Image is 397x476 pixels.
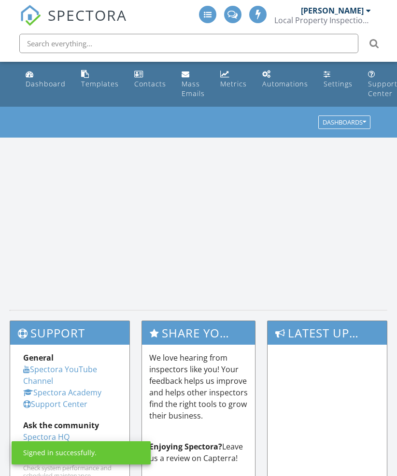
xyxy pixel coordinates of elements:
[23,448,97,458] div: Signed in successfully.
[268,321,387,345] h3: Latest Updates
[149,441,222,452] strong: Enjoying Spectora?
[274,15,371,25] div: Local Property Inspections PLLC
[48,5,127,25] span: SPECTORA
[23,432,70,442] a: Spectora HQ
[324,79,353,88] div: Settings
[130,66,170,93] a: Contacts
[22,66,70,93] a: Dashboard
[220,79,247,88] div: Metrics
[23,420,116,431] div: Ask the community
[19,34,358,53] input: Search everything...
[134,79,166,88] div: Contacts
[23,387,101,398] a: Spectora Academy
[178,66,209,103] a: Mass Emails
[320,66,356,93] a: Settings
[182,79,205,98] div: Mass Emails
[323,119,366,126] div: Dashboards
[142,321,255,345] h3: Share Your Spectora Experience
[149,441,248,464] p: Leave us a review on Capterra!
[258,66,312,93] a: Automations (Advanced)
[20,13,127,33] a: SPECTORA
[23,352,54,363] strong: General
[149,352,248,421] p: We love hearing from inspectors like you! Your feedback helps us improve and helps other inspecto...
[23,399,87,409] a: Support Center
[301,6,364,15] div: [PERSON_NAME]
[26,79,66,88] div: Dashboard
[20,5,41,26] img: The Best Home Inspection Software - Spectora
[23,364,97,386] a: Spectora YouTube Channel
[81,79,119,88] div: Templates
[77,66,123,93] a: Templates
[318,116,370,129] button: Dashboards
[10,321,129,345] h3: Support
[262,79,308,88] div: Automations
[216,66,251,93] a: Metrics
